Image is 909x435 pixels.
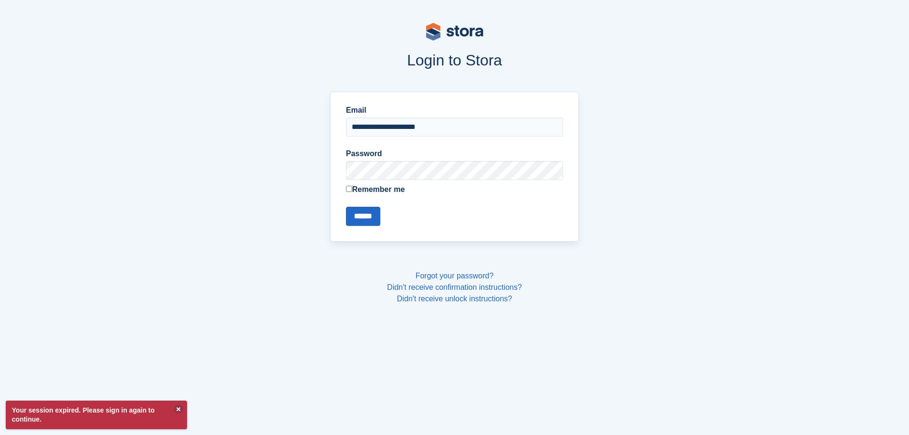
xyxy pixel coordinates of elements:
p: Your session expired. Please sign in again to continue. [6,401,187,429]
label: Email [346,105,563,116]
a: Forgot your password? [416,272,494,280]
label: Remember me [346,184,563,195]
h1: Login to Stora [148,52,761,69]
label: Password [346,148,563,159]
img: stora-logo-53a41332b3708ae10de48c4981b4e9114cc0af31d8433b30ea865607fb682f29.svg [426,23,483,41]
a: Didn't receive unlock instructions? [397,295,512,303]
input: Remember me [346,186,352,192]
a: Didn't receive confirmation instructions? [387,283,522,291]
